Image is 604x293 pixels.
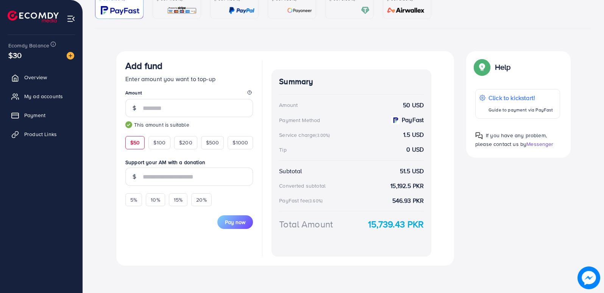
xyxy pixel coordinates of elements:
[475,132,547,148] span: If you have any problem, please contact us by
[406,145,424,154] strong: 0 USD
[8,11,59,22] img: logo
[174,196,183,204] span: 15%
[390,182,424,190] strong: 15,192.5 PKR
[153,139,165,146] span: $100
[402,116,424,124] strong: PayFast
[125,158,253,166] label: Support your AM with a donation
[400,167,424,175] strong: 51.5 USD
[526,140,553,148] span: Messenger
[6,89,77,104] a: My ad accounts
[489,105,553,114] p: Guide to payment via PayFast
[6,108,77,123] a: Payment
[179,139,192,146] span: $200
[403,130,424,139] strong: 1.5 USD
[24,111,45,119] span: Payment
[101,6,139,15] img: card
[125,121,253,128] small: This amount is suitable
[279,77,424,86] h4: Summary
[279,218,333,231] div: Total Amount
[125,60,162,71] h3: Add fund
[225,218,245,226] span: Pay now
[151,196,160,204] span: 10%
[130,196,137,204] span: 5%
[279,101,298,109] div: Amount
[24,74,47,81] span: Overview
[206,139,219,146] span: $500
[392,196,424,205] strong: 546.93 PKR
[475,60,489,74] img: Popup guide
[475,132,483,139] img: Popup guide
[229,6,254,15] img: card
[130,139,140,146] span: $50
[577,266,600,289] img: image
[279,197,325,204] div: PayFast fee
[24,130,57,138] span: Product Links
[125,89,253,99] legend: Amount
[125,121,132,128] img: guide
[391,116,400,124] img: payment
[279,146,286,154] div: Tip
[287,6,312,15] img: card
[361,6,370,15] img: card
[8,50,22,61] span: $30
[196,196,206,204] span: 20%
[279,131,332,139] div: Service charge
[8,42,49,49] span: Ecomdy Balance
[403,101,424,110] strong: 50 USD
[67,52,74,60] img: image
[279,167,302,175] div: Subtotal
[315,132,330,138] small: (3.00%)
[167,6,197,15] img: card
[279,182,326,190] div: Converted subtotal
[308,198,323,204] small: (3.60%)
[233,139,248,146] span: $1000
[279,116,320,124] div: Payment Method
[67,14,75,23] img: menu
[385,6,427,15] img: card
[217,215,253,229] button: Pay now
[495,63,511,72] p: Help
[125,74,253,83] p: Enter amount you want to top-up
[6,127,77,142] a: Product Links
[368,218,424,231] strong: 15,739.43 PKR
[489,93,553,102] p: Click to kickstart!
[24,92,63,100] span: My ad accounts
[6,70,77,85] a: Overview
